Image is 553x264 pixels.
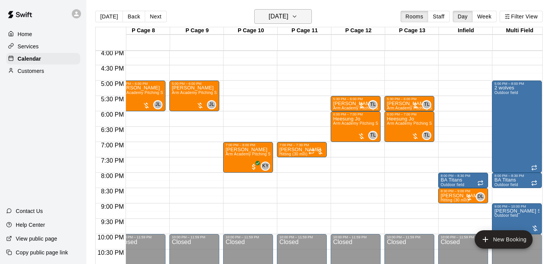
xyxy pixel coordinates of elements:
span: Arm Academy Pitching Session 1 Hour - Pitching [333,121,422,125]
span: JL [209,101,214,109]
span: Arm Academy Pitching Session 30 min - Pitching [333,106,422,110]
p: Calendar [18,55,41,63]
div: 9:00 PM – 10:00 PM: Outdoor field [492,203,542,234]
a: Services [6,41,80,52]
span: TL [370,132,376,139]
div: Dennis Lopez [476,192,485,201]
p: Services [18,43,39,50]
span: Tyler Levine [425,100,431,109]
div: 8:00 PM – 8:30 PM: BA Titans [438,173,488,188]
div: 7:00 PM – 8:00 PM: Arm Academy Pitching Session 1 Hour - Pitching [223,142,273,173]
button: Day [453,11,473,22]
button: Rooms [401,11,428,22]
span: Hitting (30 min) [279,152,307,156]
span: Recurring event [531,180,537,186]
span: 4:30 PM [99,65,126,72]
span: Dennis Lopez [479,192,485,201]
span: All customers have paid [250,163,258,171]
div: 5:30 PM – 6:00 PM [333,97,378,101]
div: Calendar [6,53,80,64]
div: 5:00 PM – 8:00 PM [494,82,540,86]
div: 6:00 PM – 7:00 PM [333,112,378,116]
span: Outdoor field [494,213,518,218]
div: 5:00 PM – 6:00 PM [118,82,163,86]
div: 10:00 PM – 11:59 PM [172,235,217,239]
span: 8:30 PM [99,188,126,195]
span: Tyler Levine [371,131,377,140]
p: Home [18,30,32,38]
div: 10:00 PM – 11:59 PM [225,235,271,239]
span: Kyle Young [264,162,270,171]
div: Tyler Levine [368,131,377,140]
span: 6:30 PM [99,127,126,133]
div: P Cage 8 [116,27,170,35]
div: 5:00 PM – 8:00 PM: 2 wolves [492,81,542,173]
span: 5:00 PM [99,81,126,87]
span: 10:30 PM [96,249,126,256]
span: Outdoor field [494,183,518,187]
div: 5:30 PM – 6:00 PM: Arm Academy Pitching Session 30 min - Pitching [384,96,434,111]
a: Customers [6,65,80,77]
span: Recurring event [531,165,537,171]
span: 7:30 PM [99,157,126,164]
div: 10:00 PM – 11:59 PM [387,235,432,239]
button: [DATE] [95,11,123,22]
h6: [DATE] [269,11,288,22]
div: Tyler Levine [422,100,431,109]
div: Infield [439,27,493,35]
button: Next [145,11,166,22]
span: 5:30 PM [99,96,126,102]
span: 9:00 PM [99,203,126,210]
div: 5:00 PM – 6:00 PM: Arm Academy Pitching Session 1 Hour - Pitching [116,81,166,111]
span: 4:00 PM [99,50,126,56]
span: 8:00 PM [99,173,126,179]
span: Johnnie Larossa [156,100,162,109]
div: Johnnie Larossa [153,100,162,109]
span: TL [424,132,430,139]
div: 6:00 PM – 7:00 PM [387,112,432,116]
div: 7:00 PM – 7:30 PM: Hitting (30 min) [277,142,327,157]
div: 6:00 PM – 7:00 PM: Arm Academy Pitching Session 1 Hour - Pitching [384,111,434,142]
span: Outdoor field [440,183,464,187]
div: Kyle Young [261,162,270,171]
span: TL [370,101,376,109]
div: 5:00 PM – 6:00 PM: Arm Academy Pitching Session 1 Hour - Pitching [169,81,219,111]
span: Hitting (30 min) [440,198,469,202]
span: KY [262,162,269,170]
div: Tyler Levine [368,100,377,109]
div: P Cage 13 [385,27,439,35]
span: Johnnie Larossa [210,100,216,109]
div: Johnnie Larossa [207,100,216,109]
div: 7:00 PM – 8:00 PM [225,143,271,147]
div: Multi Field [493,27,546,35]
span: Tyler Levine [371,100,377,109]
div: 10:00 PM – 11:59 PM [440,235,486,239]
div: P Cage 9 [170,27,224,35]
div: 8:30 PM – 9:00 PM: Hitting (30 min) [438,188,488,203]
div: 10:00 PM – 11:59 PM [118,235,163,239]
div: 6:00 PM – 7:00 PM: Arm Academy Pitching Session 1 Hour - Pitching [331,111,381,142]
div: 9:00 PM – 10:00 PM [494,205,540,208]
span: Arm Academy Pitching Session 1 Hour - Pitching [387,121,476,125]
p: Contact Us [16,207,43,215]
span: Recurring event [477,180,483,186]
p: Copy public page link [16,249,68,256]
div: P Cage 12 [331,27,385,35]
div: Tyler Levine [422,131,431,140]
a: Home [6,28,80,40]
span: DL [477,193,483,201]
span: 7:00 PM [99,142,126,148]
button: add [475,230,533,249]
span: Recurring event [308,148,315,155]
button: [DATE] [254,9,312,24]
div: 8:00 PM – 8:30 PM: BA Titans [492,173,542,188]
button: Back [123,11,145,22]
span: Outdoor field [494,91,518,95]
div: P Cage 11 [278,27,331,35]
span: 9:30 PM [99,219,126,225]
div: 5:30 PM – 6:00 PM: Arm Academy Pitching Session 30 min - Pitching [331,96,381,111]
p: Help Center [16,221,45,229]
